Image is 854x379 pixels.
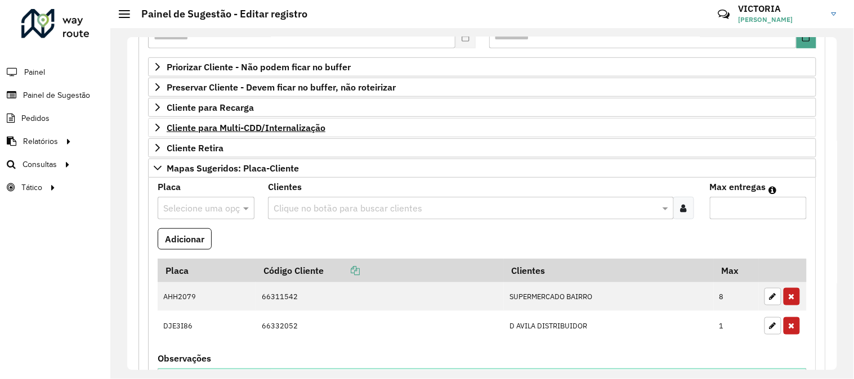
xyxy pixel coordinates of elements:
[24,66,45,78] span: Painel
[167,123,325,132] span: Cliente para Multi-CDD/Internalização
[167,164,299,173] span: Mapas Sugeridos: Placa-Cliente
[158,180,181,193] label: Placa
[167,143,223,152] span: Cliente Retira
[148,98,816,117] a: Cliente para Recarga
[324,265,360,276] a: Copiar
[256,259,503,282] th: Código Cliente
[739,3,823,14] h3: VICTORIA
[256,282,503,312] td: 66311542
[268,180,302,193] label: Clientes
[167,62,351,71] span: Priorizar Cliente - Não podem ficar no buffer
[148,118,816,137] a: Cliente para Multi-CDD/Internalização
[21,182,42,193] span: Tático
[504,311,714,340] td: D AVILA DISTRIBUIDOR
[158,228,212,250] button: Adicionar
[23,159,57,170] span: Consultas
[714,259,759,282] th: Max
[714,311,759,340] td: 1
[710,180,766,193] label: Max entregas
[797,26,816,48] button: Choose Date
[504,259,714,282] th: Clientes
[158,351,211,365] label: Observações
[158,259,256,282] th: Placa
[158,282,256,312] td: AHH2079
[167,103,254,112] span: Cliente para Recarga
[714,282,759,312] td: 8
[148,57,816,76] a: Priorizar Cliente - Não podem ficar no buffer
[739,15,823,25] span: [PERSON_NAME]
[167,83,396,92] span: Preservar Cliente - Devem ficar no buffer, não roteirizar
[504,282,714,312] td: SUPERMERCADO BAIRRO
[769,186,777,195] em: Máximo de clientes que serão colocados na mesma rota com os clientes informados
[256,311,503,340] td: 66332052
[712,2,736,26] a: Contato Rápido
[23,89,90,101] span: Painel de Sugestão
[148,138,816,157] a: Cliente Retira
[148,159,816,178] a: Mapas Sugeridos: Placa-Cliente
[23,136,58,147] span: Relatórios
[21,112,50,124] span: Pedidos
[158,311,256,340] td: DJE3I86
[148,78,816,97] a: Preservar Cliente - Devem ficar no buffer, não roteirizar
[130,8,307,20] h2: Painel de Sugestão - Editar registro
